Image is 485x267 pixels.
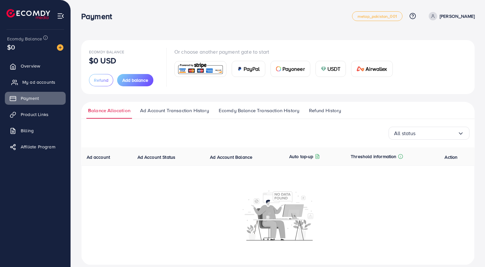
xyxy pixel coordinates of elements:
span: Add balance [122,77,148,83]
span: $0 [7,42,15,52]
span: USDT [327,65,341,73]
p: Threshold information [351,153,396,160]
span: Ecomdy Balance Transaction History [219,107,299,114]
p: $0 USD [89,57,116,64]
img: logo [6,9,50,19]
span: Ad Account Transaction History [140,107,209,114]
span: Ad Account Status [138,154,176,160]
a: cardAirwallex [351,61,392,77]
p: Or choose another payment gate to start [174,48,398,56]
h3: Payment [81,12,117,21]
img: card [321,66,326,71]
span: Product Links [21,111,49,118]
img: card [177,62,224,76]
a: My ad accounts [5,76,66,89]
a: Overview [5,59,66,72]
div: Search for option [389,127,469,140]
span: All status [394,128,416,138]
img: image [57,44,63,51]
span: Overview [21,63,40,69]
span: Ecomdy Balance [89,49,124,55]
a: cardUSDT [315,61,346,77]
iframe: Chat [457,238,480,262]
span: Refund History [309,107,341,114]
img: card [357,66,364,71]
button: Add balance [117,74,153,86]
span: PayPal [244,65,260,73]
span: Payoneer [282,65,305,73]
p: [PERSON_NAME] [440,12,475,20]
span: Ecomdy Balance [7,36,42,42]
button: Refund [89,74,113,86]
p: Auto top-up [289,153,314,160]
span: Refund [94,77,108,83]
span: Billing [21,127,34,134]
span: Affiliate Program [21,144,55,150]
span: metap_pakistan_001 [358,14,397,18]
span: Ad account [87,154,110,160]
a: cardPayPal [232,61,265,77]
span: Airwallex [366,65,387,73]
img: card [276,66,281,71]
span: Action [445,154,457,160]
span: Balance Allocation [88,107,130,114]
span: Ad Account Balance [210,154,252,160]
a: metap_pakistan_001 [352,11,402,21]
a: [PERSON_NAME] [426,12,475,20]
a: card [174,61,226,77]
img: menu [57,12,64,20]
a: Product Links [5,108,66,121]
span: My ad accounts [22,79,55,85]
span: Payment [21,95,39,101]
a: Payment [5,92,66,105]
input: Search for option [416,128,457,138]
a: cardPayoneer [270,61,310,77]
img: No account [243,190,313,240]
a: Affiliate Program [5,140,66,153]
img: card [237,66,242,71]
a: Billing [5,124,66,137]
